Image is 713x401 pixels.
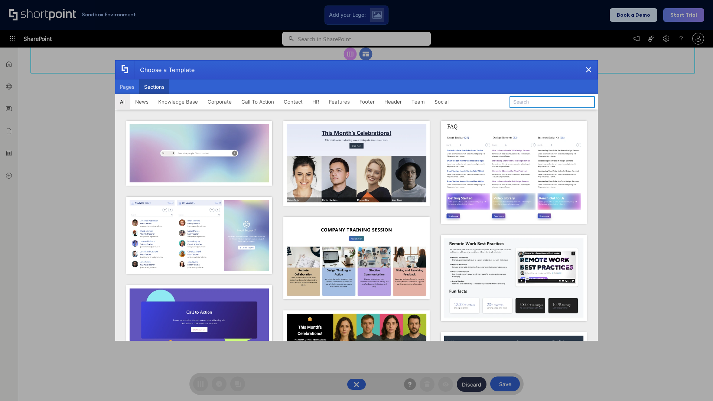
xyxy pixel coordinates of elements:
[115,60,598,341] div: template selector
[153,94,203,109] button: Knowledge Base
[430,94,453,109] button: Social
[355,94,380,109] button: Footer
[380,94,407,109] button: Header
[134,61,195,79] div: Choose a Template
[237,94,279,109] button: Call To Action
[130,94,153,109] button: News
[139,79,169,94] button: Sections
[324,94,355,109] button: Features
[509,96,595,108] input: Search
[407,94,430,109] button: Team
[676,365,713,401] iframe: Chat Widget
[279,94,307,109] button: Contact
[203,94,237,109] button: Corporate
[115,79,139,94] button: Pages
[307,94,324,109] button: HR
[115,94,130,109] button: All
